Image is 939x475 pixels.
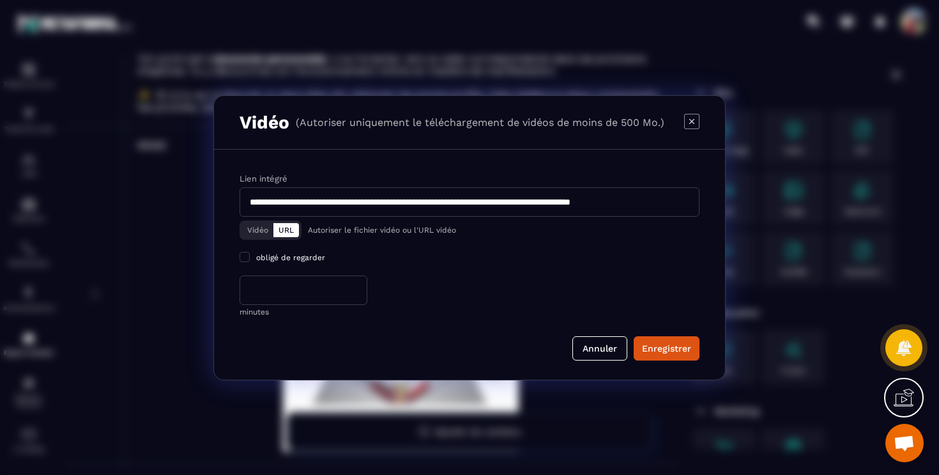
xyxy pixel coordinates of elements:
[634,336,699,361] button: Enregistrer
[256,253,325,262] span: obligé de regarder
[572,336,627,361] button: Annuler
[273,223,299,237] button: URL
[240,308,269,316] span: minutes
[296,116,664,128] p: (Autoriser uniquement le téléchargement de vidéos de moins de 500 Mo.)
[308,226,456,235] p: Autoriser le fichier vidéo ou l'URL vidéo
[240,112,289,133] h3: Vidéo
[642,342,691,355] div: Enregistrer
[885,424,924,462] a: Ouvrir le chat
[242,223,273,237] button: Vidéo
[240,174,287,183] label: Lien intégré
